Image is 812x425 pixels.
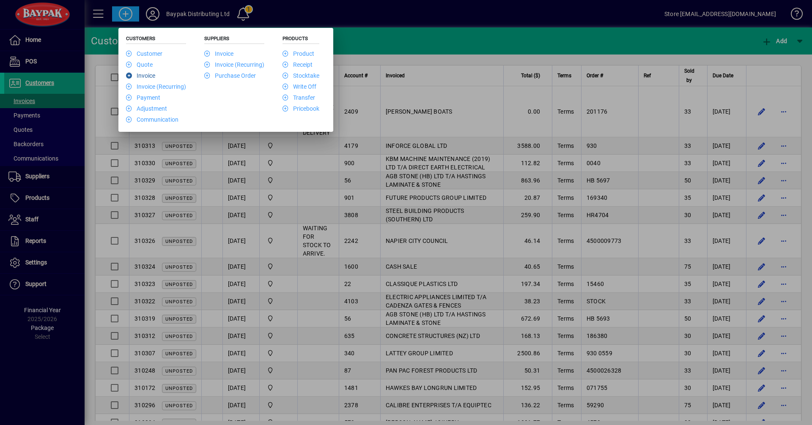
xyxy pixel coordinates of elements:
[204,35,264,44] h5: Suppliers
[204,50,233,57] a: Invoice
[283,35,319,44] h5: Products
[283,94,315,101] a: Transfer
[283,105,319,112] a: Pricebook
[204,61,264,68] a: Invoice (Recurring)
[204,72,256,79] a: Purchase Order
[283,50,314,57] a: Product
[126,72,155,79] a: Invoice
[126,61,153,68] a: Quote
[283,83,316,90] a: Write Off
[126,35,186,44] h5: Customers
[283,72,319,79] a: Stocktake
[126,116,178,123] a: Communication
[126,94,160,101] a: Payment
[126,105,167,112] a: Adjustment
[126,50,162,57] a: Customer
[126,83,186,90] a: Invoice (Recurring)
[283,61,313,68] a: Receipt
